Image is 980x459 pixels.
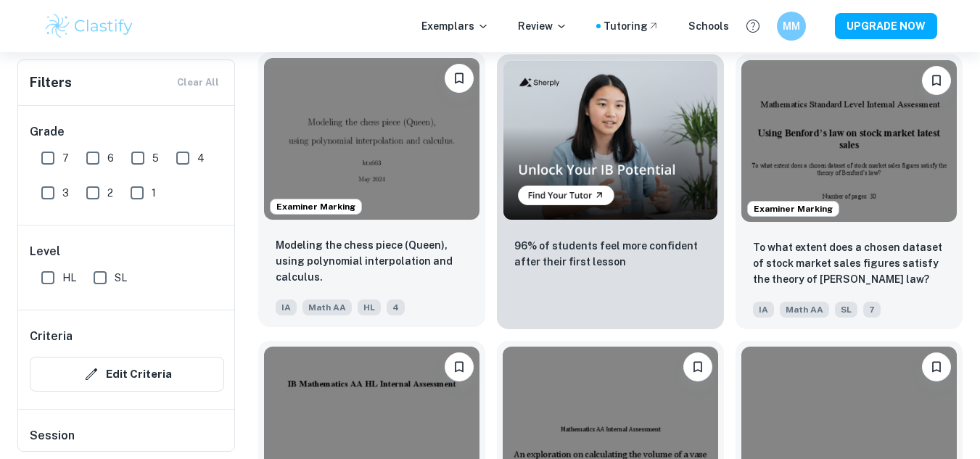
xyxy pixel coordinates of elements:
[44,12,136,41] img: Clastify logo
[152,185,156,201] span: 1
[863,302,881,318] span: 7
[271,200,361,213] span: Examiner Marking
[197,150,205,166] span: 4
[753,302,774,318] span: IA
[387,299,405,315] span: 4
[748,202,839,215] span: Examiner Marking
[835,13,937,39] button: UPGRADE NOW
[497,54,724,329] a: Thumbnail96% of students feel more confident after their first lesson
[30,73,72,93] h6: Filters
[514,238,707,270] p: 96% of students feel more confident after their first lesson
[518,18,567,34] p: Review
[30,123,224,141] h6: Grade
[62,150,69,166] span: 7
[62,185,69,201] span: 3
[302,299,352,315] span: Math AA
[777,12,806,41] button: MM
[835,302,857,318] span: SL
[753,239,945,287] p: To what extent does a chosen dataset of stock market sales figures satisfy the theory of Benford’...
[62,270,76,286] span: HL
[604,18,659,34] a: Tutoring
[107,150,114,166] span: 6
[152,150,159,166] span: 5
[258,54,485,329] a: Examiner MarkingBookmarkModeling the chess piece (Queen), using polynomial interpolation and calc...
[683,352,712,381] button: Bookmark
[445,352,474,381] button: Bookmark
[741,60,957,222] img: Math AA IA example thumbnail: To what extent does a chosen dataset of
[736,54,963,329] a: Examiner MarkingBookmarkTo what extent does a chosen dataset of stock market sales figures satisf...
[503,60,718,220] img: Thumbnail
[30,243,224,260] h6: Level
[30,427,224,456] h6: Session
[780,302,829,318] span: Math AA
[741,14,765,38] button: Help and Feedback
[922,66,951,95] button: Bookmark
[922,352,951,381] button: Bookmark
[30,328,73,345] h6: Criteria
[358,299,381,315] span: HL
[115,270,127,286] span: SL
[421,18,489,34] p: Exemplars
[688,18,729,34] a: Schools
[107,185,113,201] span: 2
[264,58,479,220] img: Math AA IA example thumbnail: Modeling the chess piece (Queen), using
[445,64,474,93] button: Bookmark
[30,357,224,392] button: Edit Criteria
[276,299,297,315] span: IA
[276,237,468,285] p: Modeling the chess piece (Queen), using polynomial interpolation and calculus.
[783,18,799,34] h6: MM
